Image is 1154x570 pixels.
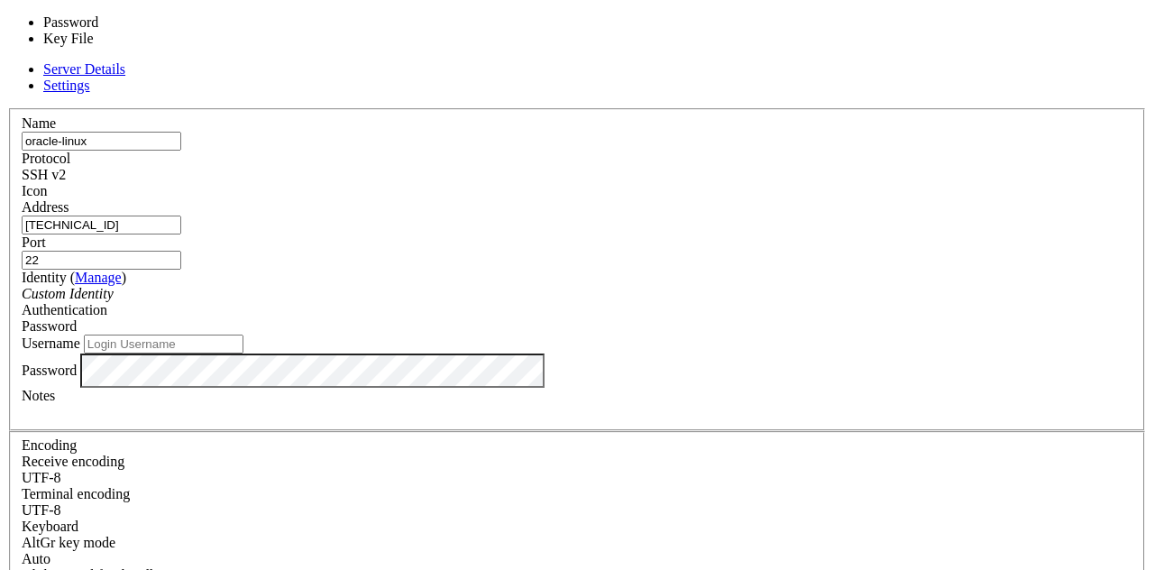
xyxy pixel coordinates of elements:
input: Host Name or IP [22,216,181,234]
a: Manage [75,270,122,285]
li: Key File [43,31,187,47]
x-row: FATAL ERROR: No supported authentication methods available (server sent: publickey) [7,23,920,38]
span: Password [22,318,77,334]
label: Set the expected encoding for data received from the host. If the encodings do not match, visual ... [22,535,115,550]
label: Keyboard [22,519,78,534]
label: Identity [22,270,126,285]
label: Icon [22,183,47,198]
span: Auto [22,551,50,566]
span: SSH v2 [22,167,66,182]
label: Notes [22,388,55,403]
li: Password [43,14,187,31]
span: UTF-8 [22,502,61,518]
label: Username [22,336,80,351]
label: Protocol [22,151,70,166]
div: Custom Identity [22,286,1132,302]
x-row: Server refused our key [7,7,920,23]
span: UTF-8 [22,470,61,485]
label: Port [22,234,46,250]
div: (0, 2) [7,38,14,53]
div: Auto [22,551,1132,567]
label: Authentication [22,302,107,317]
input: Login Username [84,335,243,354]
div: SSH v2 [22,167,1132,183]
label: Encoding [22,437,77,453]
div: Password [22,318,1132,335]
label: Address [22,199,69,215]
a: Settings [43,78,90,93]
label: Set the expected encoding for data received from the host. If the encodings do not match, visual ... [22,454,124,469]
label: Password [22,362,77,377]
i: Custom Identity [22,286,114,301]
span: ( ) [70,270,126,285]
label: Name [22,115,56,131]
input: Server Name [22,132,181,151]
div: UTF-8 [22,470,1132,486]
a: Server Details [43,61,125,77]
label: The default terminal encoding. ISO-2022 enables character map translations (like graphics maps). ... [22,486,130,501]
input: Port Number [22,251,181,270]
div: UTF-8 [22,502,1132,519]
